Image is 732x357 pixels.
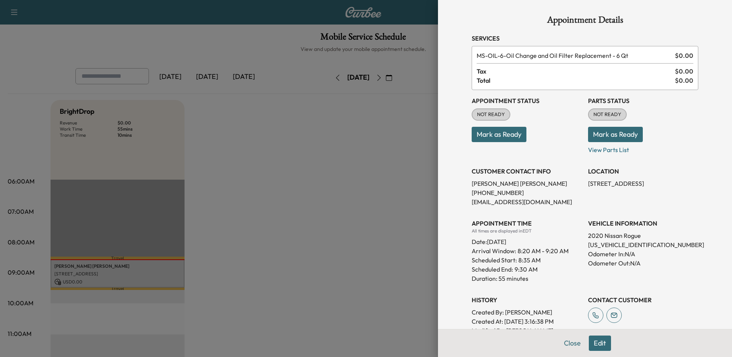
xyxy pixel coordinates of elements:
p: [EMAIL_ADDRESS][DOMAIN_NAME] [472,197,582,206]
button: Edit [589,336,611,351]
h3: APPOINTMENT TIME [472,219,582,228]
p: Scheduled End: [472,265,513,274]
span: $ 0.00 [675,51,693,60]
span: Total [477,76,675,85]
h3: VEHICLE INFORMATION [588,219,698,228]
span: $ 0.00 [675,76,693,85]
span: Oil Change and Oil Filter Replacement - 6 Qt [477,51,672,60]
p: Created At : [DATE] 3:16:38 PM [472,317,582,326]
p: 2020 Nissan Rogue [588,231,698,240]
p: Arrival Window: [472,246,582,255]
p: 8:35 AM [518,255,541,265]
span: Tax [477,67,675,76]
span: NOT READY [472,111,510,118]
h3: CONTACT CUSTOMER [588,295,698,305]
h3: Services [472,34,698,43]
p: [US_VEHICLE_IDENTIFICATION_NUMBER] [588,240,698,249]
p: Created By : [PERSON_NAME] [472,308,582,317]
h3: LOCATION [588,167,698,176]
h1: Appointment Details [472,15,698,28]
p: [PHONE_NUMBER] [472,188,582,197]
span: $ 0.00 [675,67,693,76]
span: NOT READY [589,111,626,118]
p: 9:30 AM [515,265,538,274]
h3: History [472,295,582,305]
p: [PERSON_NAME] [PERSON_NAME] [472,179,582,188]
p: Odometer Out: N/A [588,259,698,268]
h3: CUSTOMER CONTACT INFO [472,167,582,176]
h3: Appointment Status [472,96,582,105]
div: Date: [DATE] [472,234,582,246]
p: Duration: 55 minutes [472,274,582,283]
div: All times are displayed in EDT [472,228,582,234]
span: 8:20 AM - 9:20 AM [518,246,569,255]
p: Modified By : [PERSON_NAME] [472,326,582,335]
p: Odometer In: N/A [588,249,698,259]
p: View Parts List [588,142,698,154]
button: Mark as Ready [472,127,526,142]
p: Scheduled Start: [472,255,517,265]
button: Close [559,336,586,351]
button: Mark as Ready [588,127,643,142]
h3: Parts Status [588,96,698,105]
p: [STREET_ADDRESS] [588,179,698,188]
